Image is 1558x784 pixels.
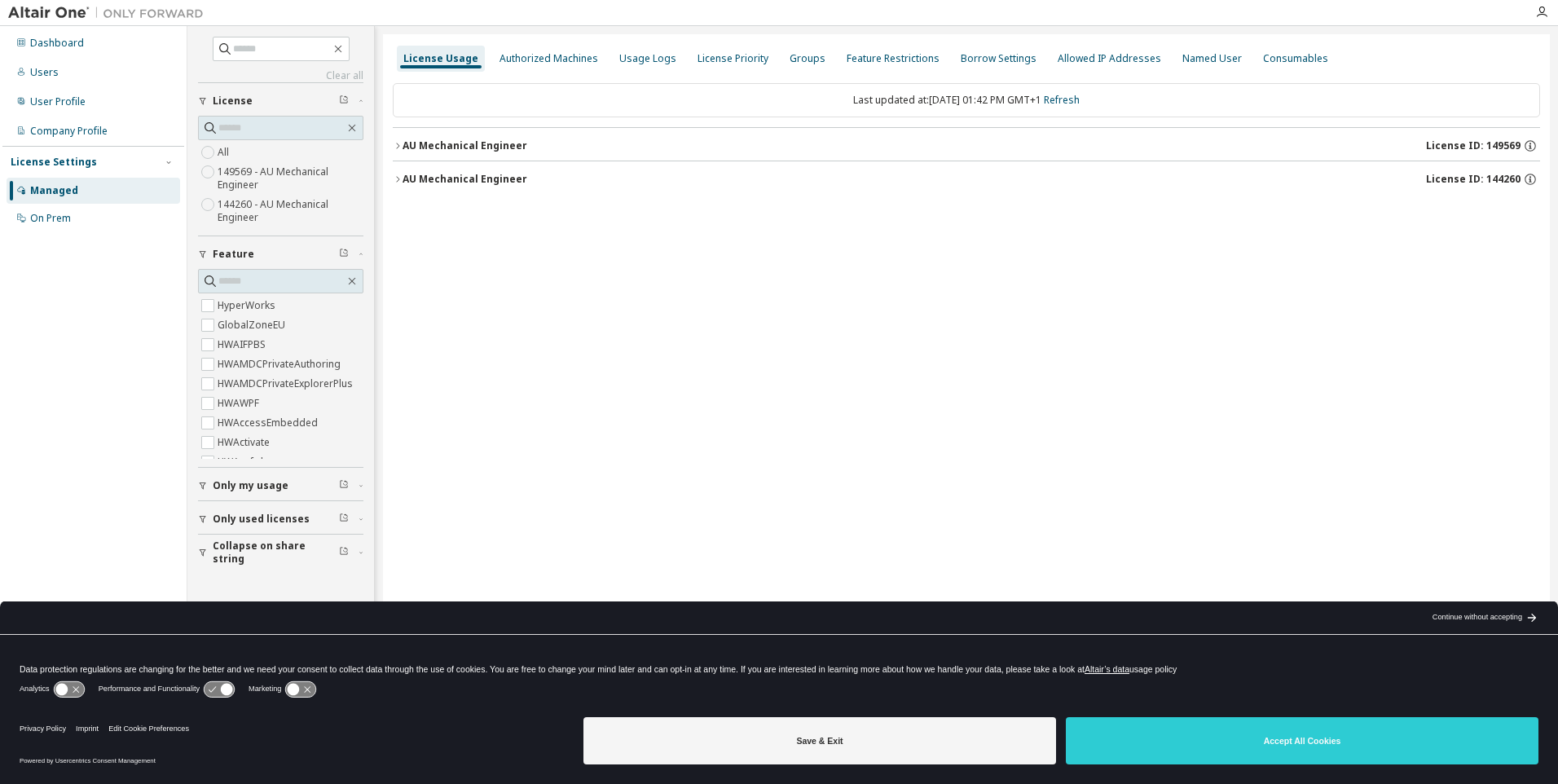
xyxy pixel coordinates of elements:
[339,479,349,492] span: Clear filter
[218,296,279,315] label: HyperWorks
[198,501,363,537] button: Only used licenses
[218,355,344,374] label: HWAMDCPrivateAuthoring
[11,156,97,169] div: License Settings
[218,433,273,452] label: HWActivate
[619,52,676,65] div: Usage Logs
[1426,173,1521,186] span: License ID: 144260
[218,162,363,195] label: 149569 - AU Mechanical Engineer
[30,37,84,50] div: Dashboard
[218,315,288,335] label: GlobalZoneEU
[1058,52,1161,65] div: Allowed IP Addresses
[218,143,232,162] label: All
[1263,52,1328,65] div: Consumables
[30,125,108,138] div: Company Profile
[339,546,349,559] span: Clear filter
[339,95,349,108] span: Clear filter
[403,52,478,65] div: License Usage
[403,173,527,186] div: AU Mechanical Engineer
[847,52,940,65] div: Feature Restrictions
[218,452,270,472] label: HWAcufwh
[218,394,262,413] label: HWAWPF
[790,52,825,65] div: Groups
[218,413,321,433] label: HWAccessEmbedded
[198,236,363,272] button: Feature
[30,212,71,225] div: On Prem
[198,69,363,82] a: Clear all
[213,95,253,108] span: License
[339,513,349,526] span: Clear filter
[218,374,356,394] label: HWAMDCPrivateExplorerPlus
[213,540,339,566] span: Collapse on share string
[198,83,363,119] button: License
[1182,52,1242,65] div: Named User
[218,335,269,355] label: HWAIFPBS
[198,535,363,570] button: Collapse on share string
[500,52,598,65] div: Authorized Machines
[213,479,288,492] span: Only my usage
[30,66,59,79] div: Users
[403,139,527,152] div: AU Mechanical Engineer
[698,52,768,65] div: License Priority
[1044,93,1080,107] a: Refresh
[8,5,212,21] img: Altair One
[213,248,254,261] span: Feature
[198,468,363,504] button: Only my usage
[30,95,86,108] div: User Profile
[30,184,78,197] div: Managed
[1426,139,1521,152] span: License ID: 149569
[213,513,310,526] span: Only used licenses
[218,195,363,227] label: 144260 - AU Mechanical Engineer
[393,161,1540,197] button: AU Mechanical EngineerLicense ID: 144260
[393,128,1540,164] button: AU Mechanical EngineerLicense ID: 149569
[393,83,1540,117] div: Last updated at: [DATE] 01:42 PM GMT+1
[961,52,1036,65] div: Borrow Settings
[339,248,349,261] span: Clear filter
